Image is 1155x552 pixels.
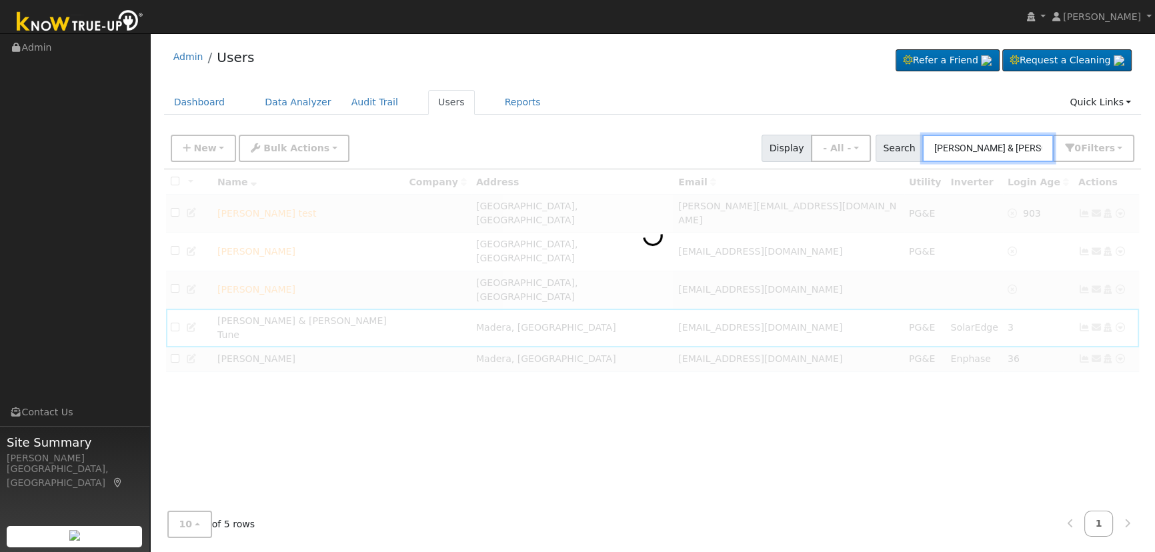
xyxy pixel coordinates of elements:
[1109,143,1114,153] span: s
[69,530,80,541] img: retrieve
[1114,55,1124,66] img: retrieve
[10,7,150,37] img: Know True-Up
[1063,11,1141,22] span: [PERSON_NAME]
[7,433,143,451] span: Site Summary
[7,462,143,490] div: [GEOGRAPHIC_DATA], [GEOGRAPHIC_DATA]
[762,135,812,162] span: Display
[811,135,871,162] button: - All -
[1081,143,1115,153] span: Filter
[171,135,237,162] button: New
[922,135,1054,162] input: Search
[112,477,124,488] a: Map
[1053,135,1134,162] button: 0Filters
[981,55,992,66] img: retrieve
[217,49,254,65] a: Users
[876,135,923,162] span: Search
[263,143,329,153] span: Bulk Actions
[495,90,551,115] a: Reports
[341,90,408,115] a: Audit Trail
[239,135,349,162] button: Bulk Actions
[7,451,143,465] div: [PERSON_NAME]
[193,143,216,153] span: New
[1002,49,1132,72] a: Request a Cleaning
[164,90,235,115] a: Dashboard
[167,511,212,538] button: 10
[167,511,255,538] span: of 5 rows
[255,90,341,115] a: Data Analyzer
[1084,511,1114,537] a: 1
[173,51,203,62] a: Admin
[1060,90,1141,115] a: Quick Links
[896,49,1000,72] a: Refer a Friend
[428,90,475,115] a: Users
[179,519,193,529] span: 10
